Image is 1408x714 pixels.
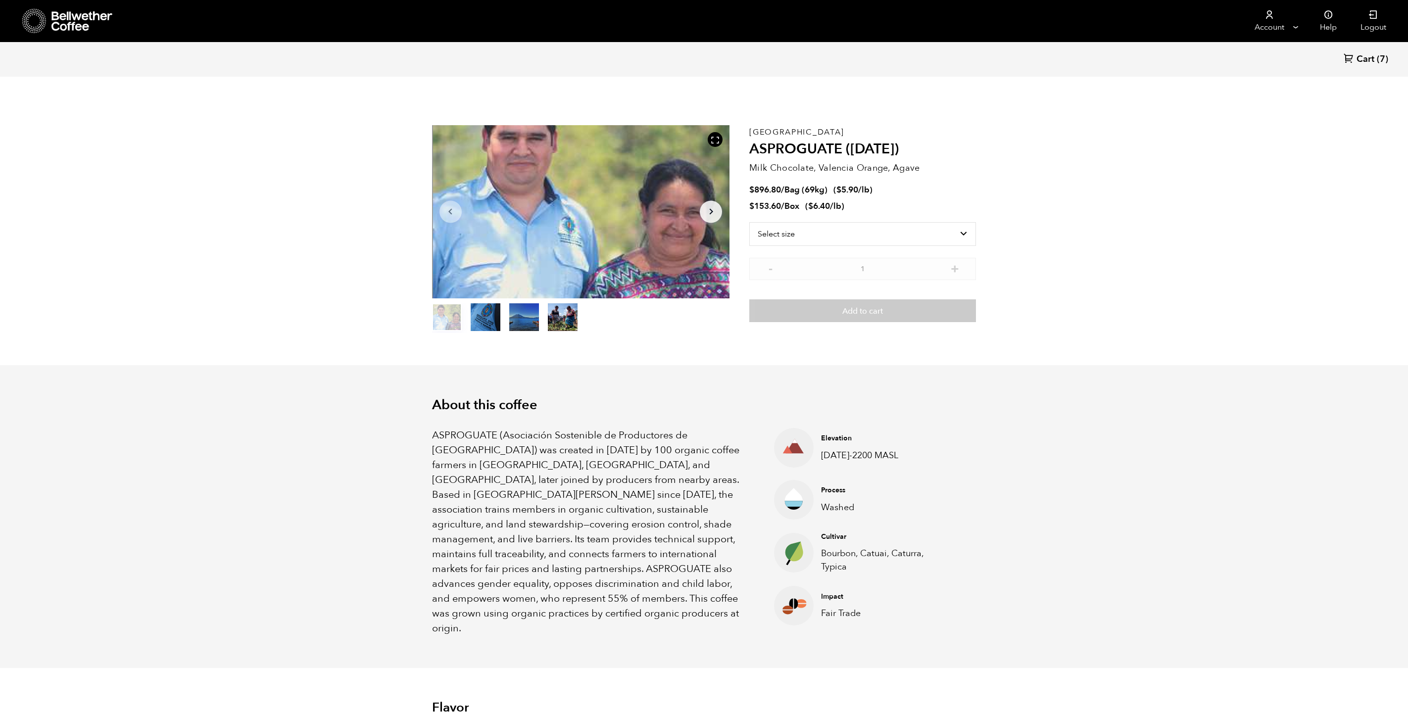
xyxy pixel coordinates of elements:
[836,184,858,195] bdi: 5.90
[432,428,750,636] p: ASPROGUATE (Asociación Sostenible de Productores de [GEOGRAPHIC_DATA]) was created in [DATE] by 1...
[821,547,944,573] p: Bourbon, Catuai, Caturra, Typica
[1357,53,1374,65] span: Cart
[949,263,961,273] button: +
[833,184,873,195] span: ( )
[805,200,844,212] span: ( )
[749,184,781,195] bdi: 896.80
[821,449,944,462] p: [DATE]-2200 MASL
[1344,53,1388,66] a: Cart (7)
[749,200,781,212] bdi: 153.60
[749,184,754,195] span: $
[821,433,944,443] h4: Elevation
[749,141,976,158] h2: ASPROGUATE ([DATE])
[749,299,976,322] button: Add to cart
[749,161,976,175] p: Milk Chocolate, Valencia Orange, Agave
[821,592,944,602] h4: Impact
[821,607,944,620] p: Fair Trade
[830,200,841,212] span: /lb
[764,263,777,273] button: -
[821,532,944,542] h4: Cultivar
[781,200,784,212] span: /
[836,184,841,195] span: $
[784,200,799,212] span: Box
[1377,53,1388,65] span: (7)
[858,184,870,195] span: /lb
[808,200,813,212] span: $
[749,200,754,212] span: $
[432,397,976,413] h2: About this coffee
[821,485,944,495] h4: Process
[821,501,944,514] p: Washed
[808,200,830,212] bdi: 6.40
[784,184,827,195] span: Bag (69kg)
[781,184,784,195] span: /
